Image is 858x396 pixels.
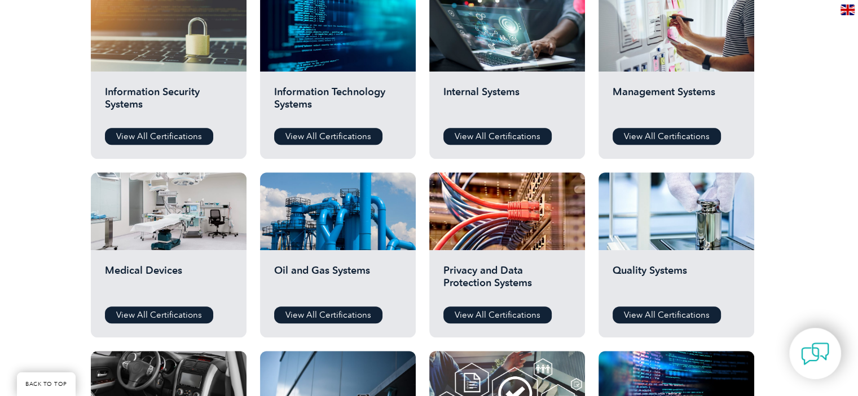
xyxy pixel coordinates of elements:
h2: Oil and Gas Systems [274,264,402,298]
a: View All Certifications [105,306,213,323]
a: View All Certifications [613,306,721,323]
a: View All Certifications [443,306,552,323]
h2: Medical Devices [105,264,232,298]
a: View All Certifications [613,128,721,145]
img: en [841,5,855,15]
h2: Internal Systems [443,86,571,119]
h2: Information Security Systems [105,86,232,119]
a: View All Certifications [274,128,382,145]
a: View All Certifications [105,128,213,145]
a: View All Certifications [274,306,382,323]
a: View All Certifications [443,128,552,145]
h2: Quality Systems [613,264,740,298]
h2: Privacy and Data Protection Systems [443,264,571,298]
img: contact-chat.png [801,340,829,368]
h2: Management Systems [613,86,740,119]
h2: Information Technology Systems [274,86,402,119]
a: BACK TO TOP [17,372,76,396]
